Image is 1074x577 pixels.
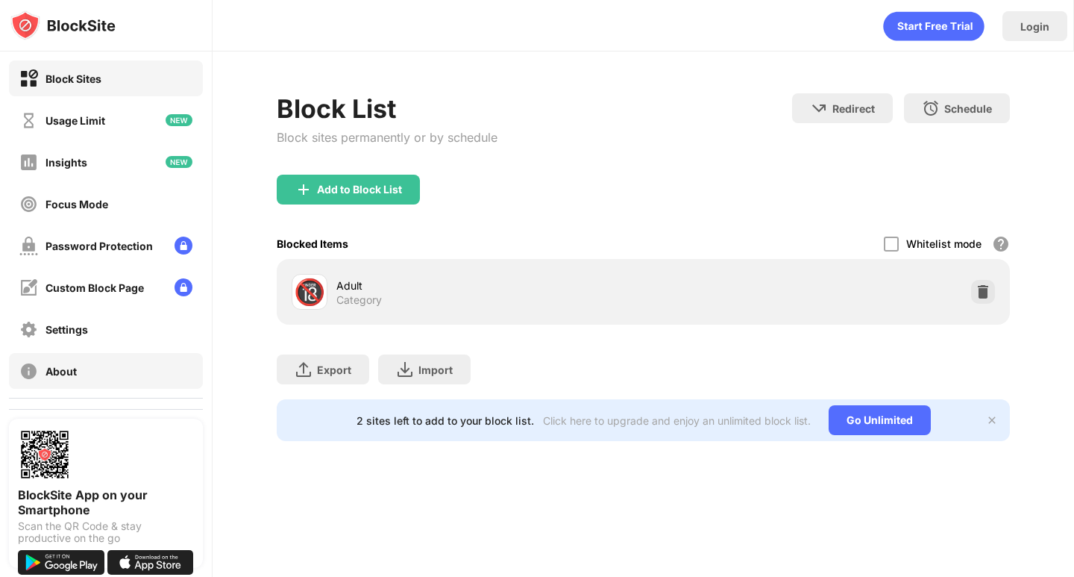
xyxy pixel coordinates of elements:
[294,277,325,308] div: 🔞
[19,153,38,172] img: insights-off.svg
[166,114,192,126] img: new-icon.svg
[18,428,72,481] img: options-page-qr-code.png
[45,323,88,336] div: Settings
[175,237,192,255] img: lock-menu.svg
[18,550,104,575] img: get-it-on-google-play.svg
[543,414,811,427] div: Click here to upgrade and enjoy an unlimited block list.
[277,130,497,145] div: Block sites permanently or by schedule
[45,72,101,85] div: Block Sites
[166,156,192,168] img: new-icon.svg
[45,114,105,127] div: Usage Limit
[10,10,116,40] img: logo-blocksite.svg
[317,184,402,196] div: Add to Block List
[175,278,192,296] img: lock-menu.svg
[19,69,38,88] img: block-on.svg
[18,487,194,517] div: BlockSite App on your Smartphone
[277,237,348,250] div: Blocked Items
[986,414,998,426] img: x-button.svg
[45,365,77,378] div: About
[19,195,38,213] img: focus-off.svg
[19,362,38,381] img: about-off.svg
[19,111,38,130] img: time-usage-off.svg
[336,278,643,293] div: Adult
[19,320,38,339] img: settings-off.svg
[829,405,931,435] div: Go Unlimited
[906,237,982,250] div: Whitelist mode
[19,278,38,297] img: customize-block-page-off.svg
[944,102,992,115] div: Schedule
[336,293,382,307] div: Category
[418,364,453,376] div: Import
[45,240,153,252] div: Password Protection
[45,281,144,294] div: Custom Block Page
[832,102,875,115] div: Redirect
[317,364,351,376] div: Export
[883,11,984,41] div: animation
[357,414,534,427] div: 2 sites left to add to your block list.
[1020,20,1049,33] div: Login
[107,550,194,575] img: download-on-the-app-store.svg
[18,520,194,544] div: Scan the QR Code & stay productive on the go
[45,156,87,169] div: Insights
[277,93,497,124] div: Block List
[19,237,38,255] img: password-protection-off.svg
[45,198,108,210] div: Focus Mode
